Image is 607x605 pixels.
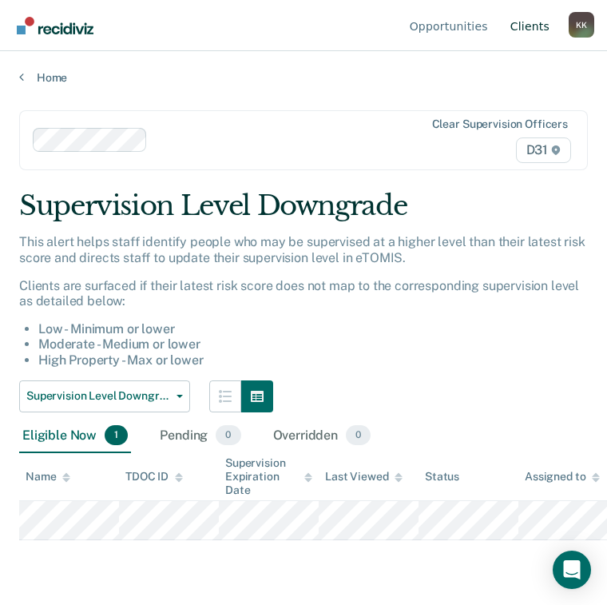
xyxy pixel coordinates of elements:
button: Profile dropdown button [569,12,594,38]
div: Last Viewed [325,470,403,484]
div: Clear supervision officers [432,117,568,131]
a: Home [19,70,588,85]
li: Moderate - Medium or lower [38,336,588,352]
div: Assigned to [525,470,600,484]
span: Supervision Level Downgrade [26,389,170,403]
p: This alert helps staff identify people who may be supervised at a higher level than their latest ... [19,234,588,265]
div: Eligible Now1 [19,419,131,454]
p: Clients are surfaced if their latest risk score does not map to the corresponding supervision lev... [19,278,588,308]
span: 1 [105,425,128,446]
li: Low - Minimum or lower [38,321,588,336]
div: Supervision Level Downgrade [19,189,588,235]
img: Recidiviz [17,17,93,34]
span: 0 [216,425,240,446]
span: 0 [346,425,371,446]
button: Supervision Level Downgrade [19,380,190,412]
div: Supervision Expiration Date [225,456,312,496]
div: Open Intercom Messenger [553,551,591,589]
div: K K [569,12,594,38]
div: Pending0 [157,419,244,454]
div: Name [26,470,70,484]
div: Overridden0 [270,419,375,454]
div: TDOC ID [125,470,183,484]
li: High Property - Max or lower [38,352,588,368]
span: D31 [516,137,571,163]
div: Status [425,470,459,484]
